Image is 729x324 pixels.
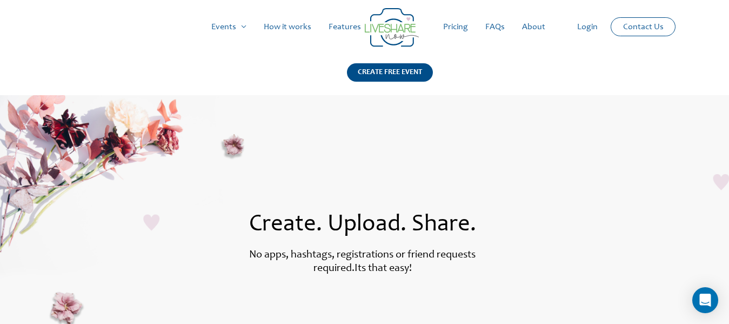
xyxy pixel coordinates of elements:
div: CREATE FREE EVENT [347,63,433,82]
a: Contact Us [614,18,672,36]
label: Its that easy! [355,263,412,274]
div: Open Intercom Messenger [692,287,718,313]
a: About [513,10,554,44]
span: Create. Upload. Share. [249,213,476,237]
a: Features [320,10,370,44]
a: Pricing [434,10,477,44]
img: Group 14 | Live Photo Slideshow for Events | Create Free Events Album for Any Occasion [365,8,419,47]
nav: Site Navigation [19,10,710,44]
a: CREATE FREE EVENT [347,63,433,95]
a: Events [203,10,255,44]
a: Login [569,10,606,44]
a: FAQs [477,10,513,44]
a: How it works [255,10,320,44]
label: No apps, hashtags, registrations or friend requests required. [249,250,476,274]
